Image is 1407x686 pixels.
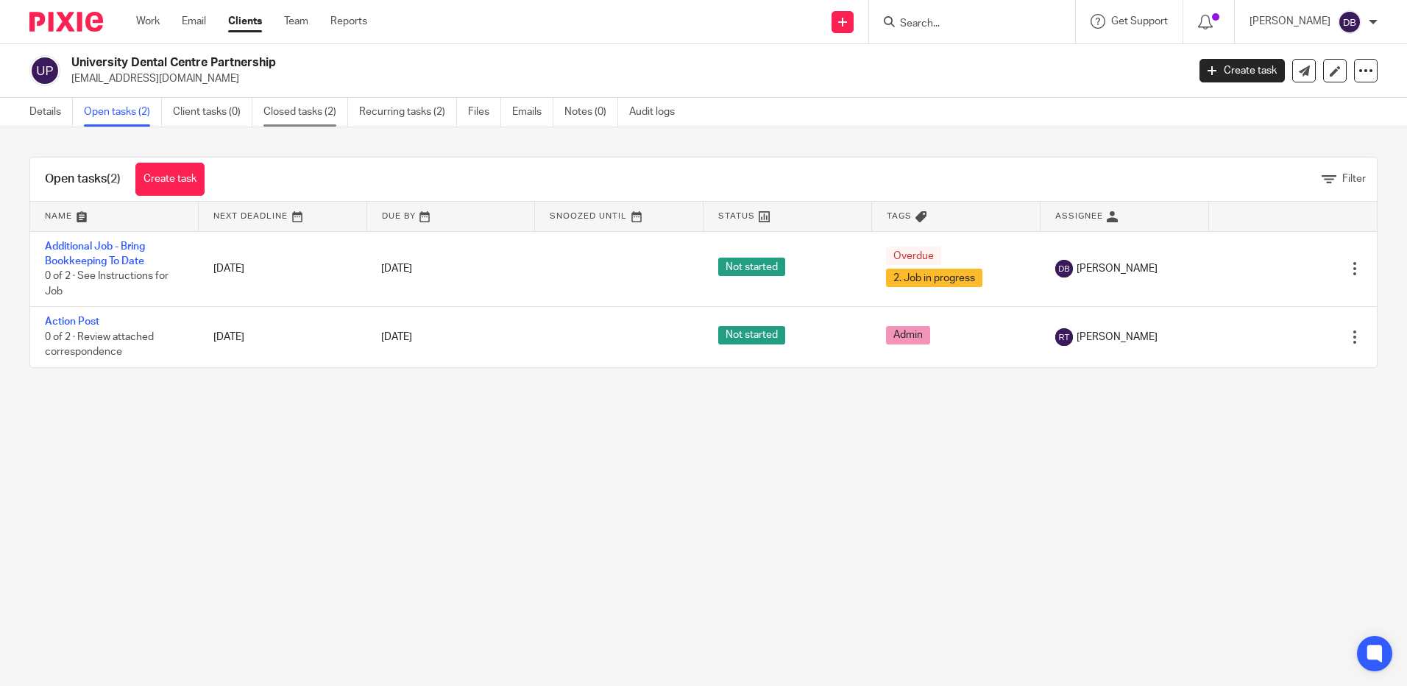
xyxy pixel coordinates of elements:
a: Create task [135,163,205,196]
span: 0 of 2 · Review attached correspondence [45,332,154,358]
span: 2. Job in progress [886,269,982,287]
img: svg%3E [1055,260,1073,277]
span: Snoozed Until [550,212,627,220]
a: Audit logs [629,98,686,127]
span: Status [718,212,755,220]
span: Tags [887,212,912,220]
td: [DATE] [199,231,367,307]
span: 0 of 2 · See Instructions for Job [45,271,169,297]
a: Clients [228,14,262,29]
a: Closed tasks (2) [263,98,348,127]
a: Action Post [45,317,99,327]
span: (2) [107,173,121,185]
img: svg%3E [1338,10,1361,34]
h1: Open tasks [45,171,121,187]
a: Reports [330,14,367,29]
a: Emails [512,98,553,127]
a: Create task [1199,59,1285,82]
a: Details [29,98,73,127]
span: Not started [718,326,785,344]
span: Overdue [886,247,941,265]
span: Admin [886,326,930,344]
span: [PERSON_NAME] [1077,261,1158,276]
span: [PERSON_NAME] [1077,330,1158,344]
img: Pixie [29,12,103,32]
td: [DATE] [199,307,367,367]
a: Files [468,98,501,127]
span: [DATE] [381,264,412,274]
a: Additional Job - Bring Bookkeeping To Date [45,241,145,266]
span: Filter [1342,174,1366,184]
span: Not started [718,258,785,276]
a: Open tasks (2) [84,98,162,127]
a: Email [182,14,206,29]
span: [DATE] [381,332,412,342]
img: svg%3E [29,55,60,86]
p: [EMAIL_ADDRESS][DOMAIN_NAME] [71,71,1177,86]
a: Notes (0) [564,98,618,127]
h2: University Dental Centre Partnership [71,55,956,71]
span: Get Support [1111,16,1168,26]
a: Team [284,14,308,29]
img: svg%3E [1055,328,1073,346]
a: Recurring tasks (2) [359,98,457,127]
p: [PERSON_NAME] [1250,14,1330,29]
input: Search [899,18,1031,31]
a: Client tasks (0) [173,98,252,127]
a: Work [136,14,160,29]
